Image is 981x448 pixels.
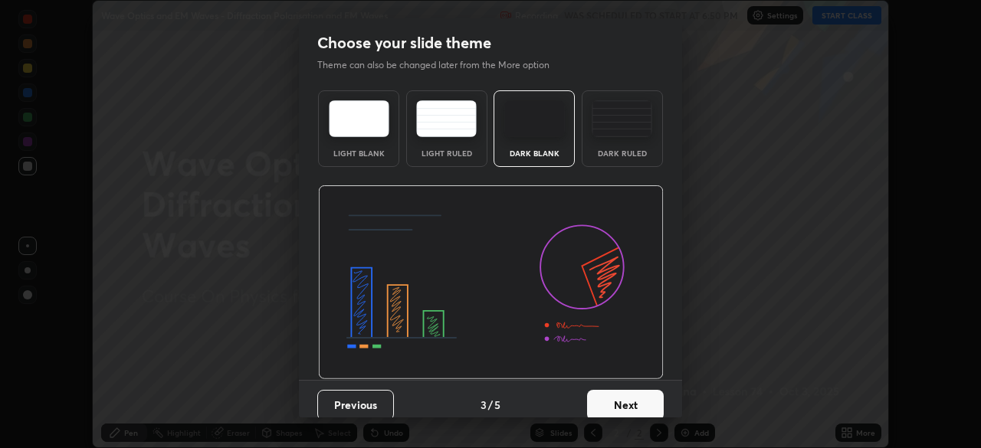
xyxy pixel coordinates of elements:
img: darkRuledTheme.de295e13.svg [592,100,652,137]
img: darkTheme.f0cc69e5.svg [504,100,565,137]
div: Light Blank [328,149,389,157]
h4: 5 [494,397,500,413]
img: darkThemeBanner.d06ce4a2.svg [318,185,664,380]
h4: / [488,397,493,413]
img: lightRuledTheme.5fabf969.svg [416,100,477,137]
h4: 3 [481,397,487,413]
button: Next [587,390,664,420]
button: Previous [317,390,394,420]
p: Theme can also be changed later from the More option [317,58,566,72]
div: Dark Blank [504,149,565,157]
div: Dark Ruled [592,149,653,157]
div: Light Ruled [416,149,477,157]
img: lightTheme.e5ed3b09.svg [329,100,389,137]
h2: Choose your slide theme [317,33,491,53]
